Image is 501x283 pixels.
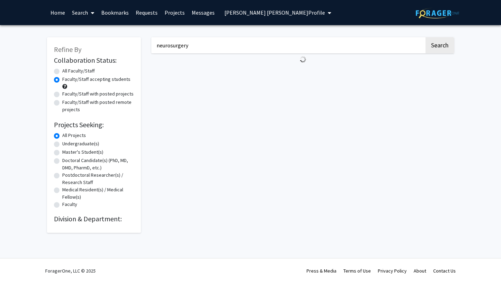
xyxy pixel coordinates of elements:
[62,99,134,113] label: Faculty/Staff with posted remote projects
[54,121,134,129] h2: Projects Seeking:
[224,9,325,16] span: [PERSON_NAME] [PERSON_NAME] Profile
[98,0,132,25] a: Bookmarks
[54,215,134,223] h2: Division & Department:
[297,53,309,66] img: Loading
[426,37,454,53] button: Search
[343,268,371,274] a: Terms of Use
[54,56,134,64] h2: Collaboration Status:
[151,66,454,82] nav: Page navigation
[62,90,134,98] label: Faculty/Staff with posted projects
[47,0,69,25] a: Home
[132,0,161,25] a: Requests
[54,45,81,54] span: Refine By
[62,76,130,83] label: Faculty/Staff accepting students
[433,268,456,274] a: Contact Us
[45,259,96,283] div: ForagerOne, LLC © 2025
[62,148,103,156] label: Master's Student(s)
[62,140,99,147] label: Undergraduate(s)
[62,201,77,208] label: Faculty
[416,8,459,18] img: ForagerOne Logo
[414,268,426,274] a: About
[62,186,134,201] label: Medical Resident(s) / Medical Fellow(s)
[188,0,218,25] a: Messages
[62,67,95,75] label: All Faculty/Staff
[307,268,336,274] a: Press & Media
[378,268,407,274] a: Privacy Policy
[69,0,98,25] a: Search
[62,157,134,171] label: Doctoral Candidate(s) (PhD, MD, DMD, PharmD, etc.)
[62,171,134,186] label: Postdoctoral Researcher(s) / Research Staff
[161,0,188,25] a: Projects
[62,132,86,139] label: All Projects
[151,37,424,53] input: Search Keywords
